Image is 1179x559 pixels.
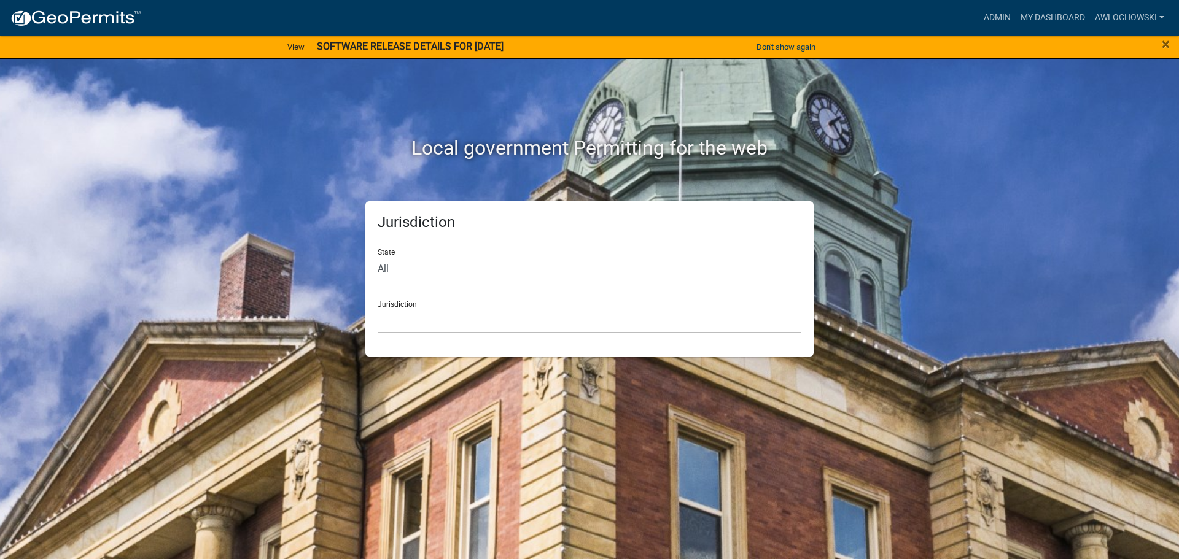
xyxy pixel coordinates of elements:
h2: Local government Permitting for the web [249,136,930,160]
strong: SOFTWARE RELEASE DETAILS FOR [DATE] [317,40,504,52]
a: Admin [979,6,1016,29]
a: View [282,37,309,57]
span: × [1162,36,1170,53]
button: Close [1162,37,1170,52]
a: My Dashboard [1016,6,1090,29]
a: awlochowski [1090,6,1169,29]
button: Don't show again [752,37,820,57]
h5: Jurisdiction [378,214,801,231]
